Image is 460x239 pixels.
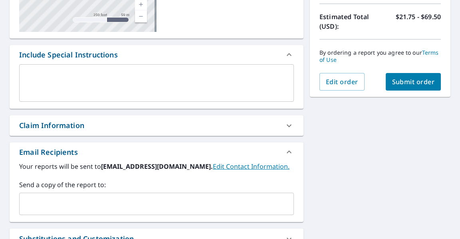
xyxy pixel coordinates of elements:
a: EditContactInfo [213,162,289,171]
div: Claim Information [19,120,84,131]
label: Your reports will be sent to [19,162,294,171]
b: [EMAIL_ADDRESS][DOMAIN_NAME]. [101,162,213,171]
a: Terms of Use [319,49,439,63]
span: Submit order [392,77,435,86]
button: Edit order [319,73,365,91]
label: Send a copy of the report to: [19,180,294,190]
p: Estimated Total (USD): [319,12,380,31]
button: Submit order [386,73,441,91]
div: Claim Information [10,115,303,136]
div: Email Recipients [19,147,78,158]
p: $21.75 - $69.50 [396,12,441,31]
div: Email Recipients [10,142,303,162]
p: By ordering a report you agree to our [319,49,441,63]
a: Current Level 17, Zoom Out [135,10,147,22]
div: Include Special Instructions [10,45,303,64]
div: Include Special Instructions [19,49,118,60]
span: Edit order [326,77,358,86]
